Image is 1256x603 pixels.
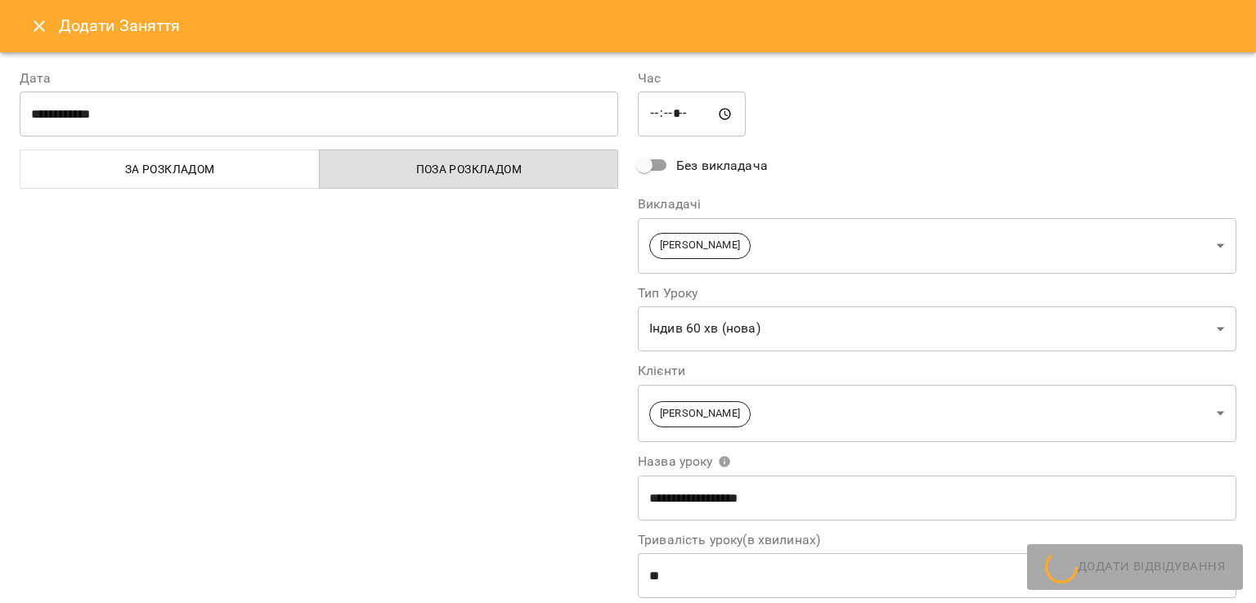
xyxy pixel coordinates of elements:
[330,159,609,179] span: Поза розкладом
[638,364,1236,377] label: Клієнти
[638,384,1236,442] div: [PERSON_NAME]
[638,72,1236,85] label: Час
[676,156,768,176] span: Без викладача
[59,13,1236,38] h6: Додати Заняття
[20,150,320,189] button: За розкладом
[638,198,1236,211] label: Викладачі
[20,7,59,46] button: Close
[638,287,1236,300] label: Тип Уроку
[319,150,619,189] button: Поза розкладом
[718,455,731,468] svg: Вкажіть назву уроку або виберіть клієнтів
[30,159,310,179] span: За розкладом
[638,217,1236,274] div: [PERSON_NAME]
[650,406,750,422] span: [PERSON_NAME]
[20,72,618,85] label: Дата
[650,238,750,253] span: [PERSON_NAME]
[638,534,1236,547] label: Тривалість уроку(в хвилинах)
[638,306,1236,352] div: Індив 60 хв (нова)
[638,455,731,468] span: Назва уроку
